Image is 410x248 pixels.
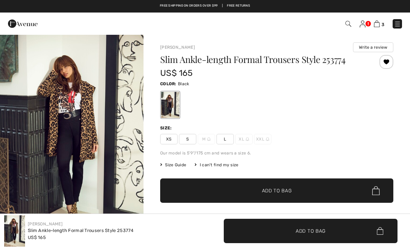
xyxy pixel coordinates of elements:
[207,137,211,141] img: ring-m.svg
[4,215,25,247] img: Slim Ankle-Length Formal Trousers Style 253774
[179,134,196,144] span: S
[216,134,234,144] span: L
[160,68,192,78] span: US$ 165
[382,22,384,27] span: 3
[246,137,249,141] img: ring-m.svg
[178,81,189,86] span: Black
[195,162,238,168] div: I can't find my size
[353,42,393,52] button: Write a review
[198,134,215,144] span: M
[227,3,250,8] a: Free Returns
[360,21,366,27] img: My Info
[374,21,380,27] img: Shopping Bag
[160,3,218,8] a: Free shipping on orders over $99
[372,186,380,195] img: Bag.svg
[160,150,393,156] div: Our model is 5'9"/175 cm and wears a size 6.
[160,162,186,168] span: Size Guide
[8,20,38,26] a: 1ère Avenue
[296,227,326,234] span: Add to Bag
[266,137,269,141] img: ring-m.svg
[374,19,384,28] a: 3
[160,45,195,50] a: [PERSON_NAME]
[262,187,292,194] span: Add to Bag
[345,21,351,27] img: Search
[161,92,179,118] div: Black
[235,134,253,144] span: XL
[160,178,393,203] button: Add to Bag
[224,219,397,243] button: Add to Bag
[160,125,173,131] div: Size:
[28,235,46,240] span: US$ 165
[8,17,38,31] img: 1ère Avenue
[28,227,134,234] div: Slim Ankle-length Formal Trousers Style 253774
[160,134,178,144] span: XS
[160,55,354,64] h1: Slim Ankle-length Formal Trousers Style 253774
[222,3,223,8] span: |
[160,81,177,86] span: Color:
[254,134,271,144] span: XXL
[394,21,401,27] img: Menu
[28,222,63,226] a: [PERSON_NAME]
